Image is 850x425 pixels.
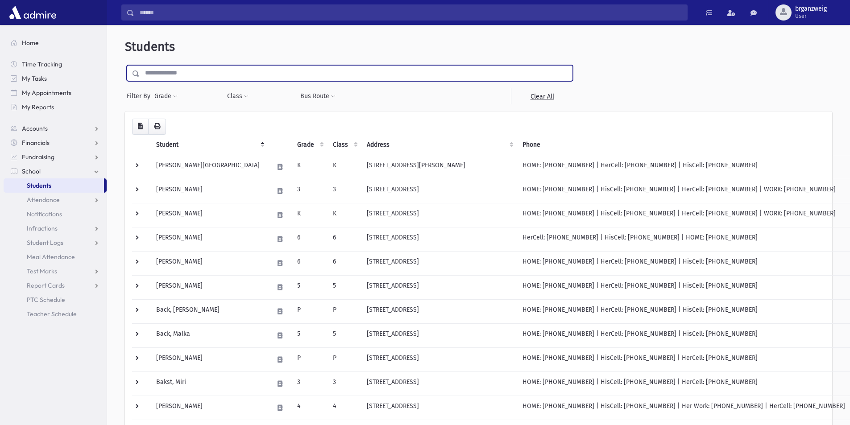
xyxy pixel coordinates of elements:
a: Notifications [4,207,107,221]
span: User [795,12,827,20]
span: Accounts [22,124,48,132]
td: [STREET_ADDRESS] [361,299,517,323]
td: [STREET_ADDRESS] [361,227,517,251]
span: Filter By [127,91,154,101]
a: Teacher Schedule [4,307,107,321]
a: Infractions [4,221,107,235]
td: K [292,203,328,227]
button: Grade [154,88,178,104]
a: My Appointments [4,86,107,100]
a: Clear All [511,88,573,104]
a: My Reports [4,100,107,114]
th: Address: activate to sort column ascending [361,135,517,155]
span: My Reports [22,103,54,111]
td: [PERSON_NAME] [151,227,268,251]
span: Financials [22,139,50,147]
td: 5 [328,275,361,299]
td: 4 [292,396,328,420]
td: Bakst, Miri [151,371,268,396]
a: Fundraising [4,150,107,164]
a: Home [4,36,107,50]
td: [STREET_ADDRESS] [361,251,517,275]
td: [PERSON_NAME] [151,396,268,420]
td: [STREET_ADDRESS] [361,371,517,396]
a: My Tasks [4,71,107,86]
td: [STREET_ADDRESS] [361,396,517,420]
td: 5 [328,323,361,347]
td: 3 [292,371,328,396]
span: My Tasks [22,74,47,83]
td: K [328,203,361,227]
td: P [328,299,361,323]
span: Time Tracking [22,60,62,68]
td: Back, Malka [151,323,268,347]
td: K [292,155,328,179]
a: Students [4,178,104,193]
span: Notifications [27,210,62,218]
td: [PERSON_NAME] [151,179,268,203]
img: AdmirePro [7,4,58,21]
a: Financials [4,136,107,150]
td: 6 [292,251,328,275]
td: 5 [292,275,328,299]
td: K [328,155,361,179]
td: 3 [292,179,328,203]
td: P [292,347,328,371]
td: 6 [292,227,328,251]
td: [STREET_ADDRESS] [361,179,517,203]
span: Test Marks [27,267,57,275]
td: [PERSON_NAME] [151,251,268,275]
td: P [328,347,361,371]
a: Attendance [4,193,107,207]
td: [STREET_ADDRESS] [361,275,517,299]
th: Class: activate to sort column ascending [328,135,361,155]
span: Students [27,182,51,190]
td: [STREET_ADDRESS][PERSON_NAME] [361,155,517,179]
td: 6 [328,227,361,251]
span: Students [125,39,175,54]
button: CSV [132,119,149,135]
span: Teacher Schedule [27,310,77,318]
a: School [4,164,107,178]
span: Attendance [27,196,60,204]
button: Print [148,119,166,135]
td: 3 [328,371,361,396]
th: Student: activate to sort column descending [151,135,268,155]
td: 6 [328,251,361,275]
span: Fundraising [22,153,54,161]
span: brganzweig [795,5,827,12]
span: Meal Attendance [27,253,75,261]
td: [PERSON_NAME] [151,347,268,371]
td: Back, [PERSON_NAME] [151,299,268,323]
td: 4 [328,396,361,420]
span: Infractions [27,224,58,232]
a: Report Cards [4,278,107,293]
td: 3 [328,179,361,203]
span: PTC Schedule [27,296,65,304]
span: School [22,167,41,175]
span: Home [22,39,39,47]
button: Class [227,88,249,104]
a: Meal Attendance [4,250,107,264]
td: [STREET_ADDRESS] [361,323,517,347]
input: Search [134,4,687,21]
td: P [292,299,328,323]
th: Grade: activate to sort column ascending [292,135,328,155]
td: [PERSON_NAME] [151,203,268,227]
a: Student Logs [4,235,107,250]
td: [STREET_ADDRESS] [361,347,517,371]
a: Accounts [4,121,107,136]
a: Time Tracking [4,57,107,71]
td: [PERSON_NAME] [151,275,268,299]
span: Report Cards [27,281,65,289]
td: [STREET_ADDRESS] [361,203,517,227]
a: PTC Schedule [4,293,107,307]
a: Test Marks [4,264,107,278]
span: My Appointments [22,89,71,97]
span: Student Logs [27,239,63,247]
td: 5 [292,323,328,347]
td: [PERSON_NAME][GEOGRAPHIC_DATA] [151,155,268,179]
button: Bus Route [300,88,336,104]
